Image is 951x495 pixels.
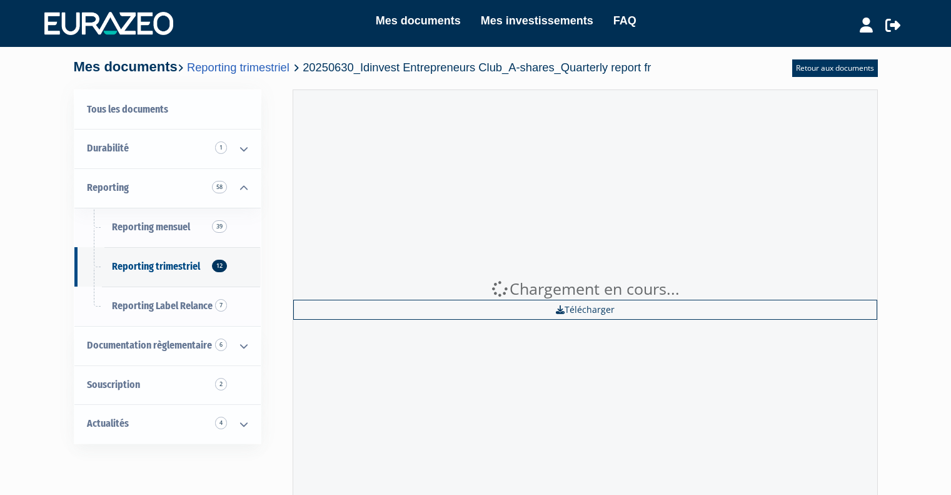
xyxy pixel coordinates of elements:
[74,90,261,130] a: Tous les documents
[293,278,877,300] div: Chargement en cours...
[112,300,213,312] span: Reporting Label Relance
[74,326,261,365] a: Documentation règlementaire 6
[212,181,227,193] span: 58
[112,221,190,233] span: Reporting mensuel
[74,168,261,208] a: Reporting 58
[112,260,200,272] span: Reporting trimestriel
[74,287,261,326] a: Reporting Label Relance7
[74,208,261,247] a: Reporting mensuel39
[215,339,227,351] span: 6
[613,12,637,29] a: FAQ
[481,12,593,29] a: Mes investissements
[74,59,652,74] h4: Mes documents
[74,247,261,287] a: Reporting trimestriel12
[215,417,227,429] span: 4
[87,142,129,154] span: Durabilité
[792,59,878,77] a: Retour aux documents
[212,260,227,272] span: 12
[74,404,261,444] a: Actualités 4
[87,339,212,351] span: Documentation règlementaire
[74,365,261,405] a: Souscription2
[87,417,129,429] span: Actualités
[87,379,140,390] span: Souscription
[303,61,651,74] span: 20250630_Idinvest Entrepreneurs Club_A-shares_Quarterly report fr
[44,12,173,34] img: 1732889491-logotype_eurazeo_blanc_rvb.png
[74,129,261,168] a: Durabilité 1
[212,220,227,233] span: 39
[376,12,461,29] a: Mes documents
[187,61,289,74] a: Reporting trimestriel
[215,299,227,312] span: 7
[215,141,227,154] span: 1
[215,378,227,390] span: 2
[87,181,129,193] span: Reporting
[293,300,877,320] a: Télécharger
